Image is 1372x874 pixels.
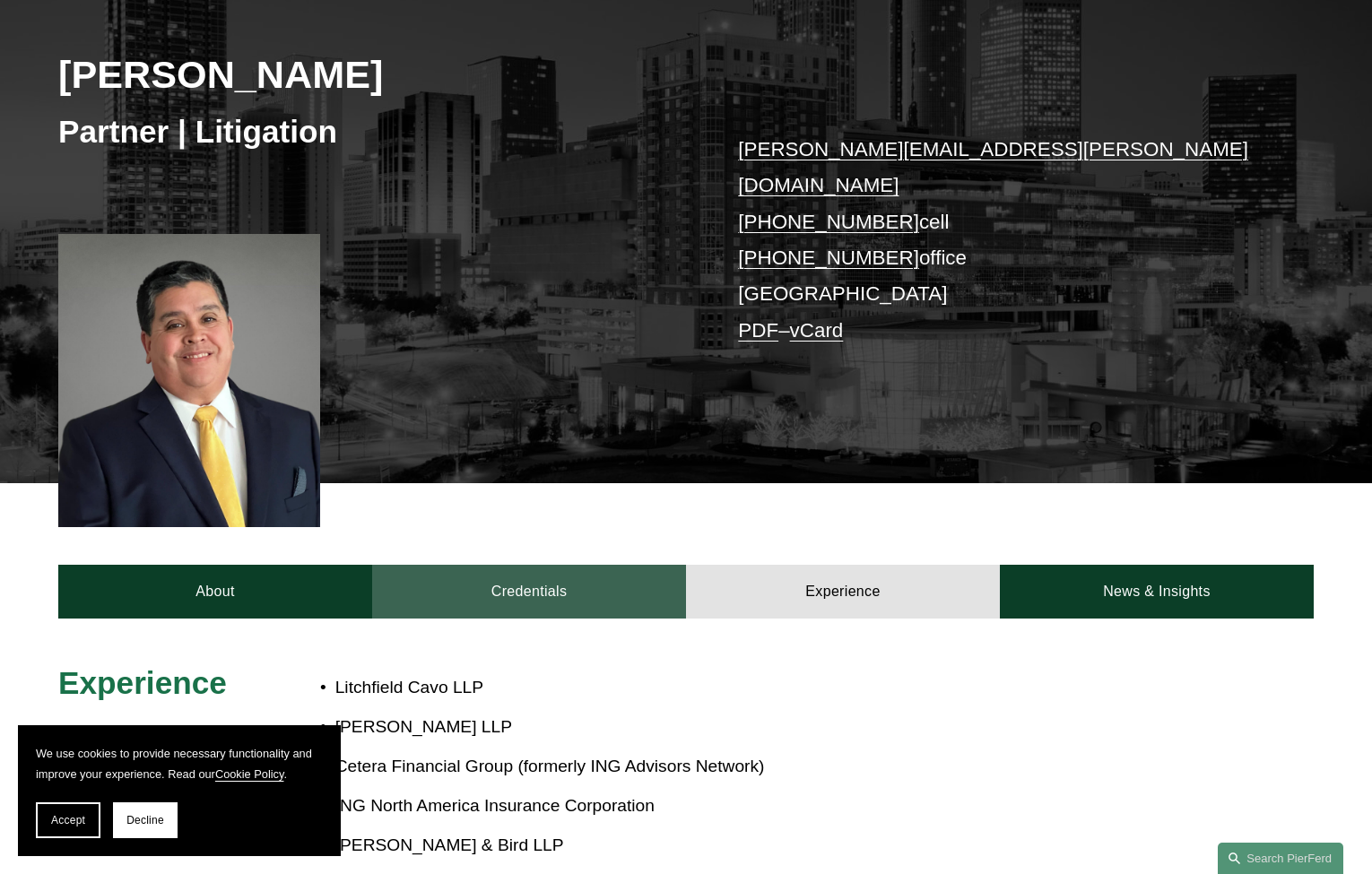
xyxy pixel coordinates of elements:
p: We use cookies to provide necessary functionality and improve your experience. Read our . [36,743,323,784]
a: About [58,565,372,619]
a: [PHONE_NUMBER] [738,247,919,269]
span: Accept [51,814,85,826]
a: [PHONE_NUMBER] [738,211,919,233]
a: Search this site [1218,843,1343,874]
p: Litchfield Cavo LLP [335,672,1157,704]
p: cell office [GEOGRAPHIC_DATA] – [738,132,1261,349]
a: [PERSON_NAME][EMAIL_ADDRESS][PERSON_NAME][DOMAIN_NAME] [738,138,1248,196]
button: Accept [36,802,100,838]
button: Decline [113,802,178,838]
p: [PERSON_NAME] & Bird LLP [335,830,1157,861]
section: Cookie banner [18,725,341,856]
a: News & Insights [1000,565,1314,619]
a: PDF [738,319,778,342]
p: Cetera Financial Group (formerly ING Advisors Network) [335,751,1157,783]
h3: Partner | Litigation [58,112,686,151]
span: Experience [58,665,227,700]
p: ING North America Insurance Corporation [335,791,1157,822]
a: Experience [686,565,1000,619]
a: Credentials [372,565,686,619]
h2: [PERSON_NAME] [58,51,686,98]
span: Decline [126,814,164,826]
a: vCard [790,319,844,342]
p: [PERSON_NAME] LLP [335,712,1157,743]
a: Cookie Policy [215,767,284,781]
